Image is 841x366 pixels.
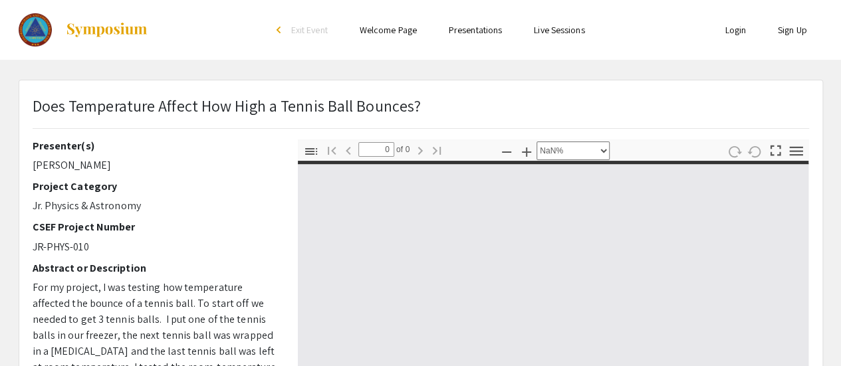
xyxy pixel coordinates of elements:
[495,141,518,161] button: Zoom Out
[320,140,343,159] button: Go to First Page
[291,24,328,36] span: Exit Event
[33,94,421,118] p: Does Temperature Affect How High a Tennis Ball Bounces?
[425,140,448,159] button: Go to Last Page
[65,22,148,38] img: Symposium by ForagerOne
[33,157,278,173] p: [PERSON_NAME]
[784,141,807,161] button: Tools
[515,141,538,161] button: Zoom In
[360,24,417,36] a: Welcome Page
[33,262,278,274] h2: Abstract or Description
[277,26,285,34] div: arrow_back_ios
[743,141,766,161] button: Rotate Counterclockwise
[33,239,278,255] p: JR-PHYS-010
[534,24,584,36] a: Live Sessions
[19,13,53,46] img: The 2023 Colorado Science & Engineering Fair
[337,140,360,159] button: Previous Page
[723,141,745,161] button: Rotate Clockwise
[764,139,786,159] button: Switch to Presentation Mode
[725,24,746,36] a: Login
[33,198,278,214] p: Jr. Physics & Astronomy
[449,24,502,36] a: Presentations
[409,140,431,159] button: Next Page
[19,13,149,46] a: The 2023 Colorado Science & Engineering Fair
[778,24,807,36] a: Sign Up
[358,142,394,157] input: Page
[394,142,410,157] span: of 0
[537,141,610,160] select: Zoom
[300,141,322,161] button: Toggle Sidebar
[33,221,278,233] h2: CSEF Project Number
[33,139,278,152] h2: Presenter(s)
[33,180,278,193] h2: Project Category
